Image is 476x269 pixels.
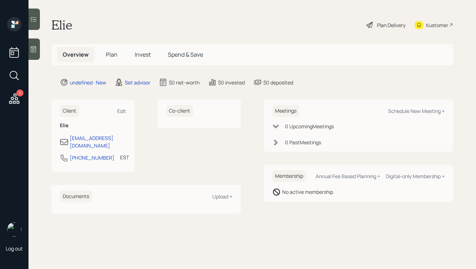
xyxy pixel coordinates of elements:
[168,51,203,58] span: Spend & Save
[285,123,334,130] div: 0 Upcoming Meeting s
[60,191,92,202] h6: Documents
[272,105,299,117] h6: Meetings
[117,108,126,114] div: Edit
[120,154,129,161] div: EST
[169,79,200,86] div: $0 net-worth
[70,134,126,149] div: [EMAIL_ADDRESS][DOMAIN_NAME]
[272,170,306,182] h6: Membership
[60,105,79,117] h6: Client
[263,79,293,86] div: $0 deposited
[70,79,106,86] div: undefined · New
[377,21,405,29] div: Plan Delivery
[7,222,21,237] img: hunter_neumayer.jpg
[135,51,151,58] span: Invest
[285,139,321,146] div: 0 Past Meeting s
[70,154,114,161] div: [PHONE_NUMBER]
[16,89,24,97] div: 1
[218,79,245,86] div: $0 invested
[60,123,126,129] h6: Elie
[316,173,380,180] div: Annual Fee Based Planning +
[6,245,23,252] div: Log out
[212,193,232,200] div: Upload +
[106,51,118,58] span: Plan
[282,188,333,196] div: No active membership
[388,108,445,114] div: Schedule New Meeting +
[125,79,150,86] div: Set advisor
[166,105,193,117] h6: Co-client
[426,21,448,29] div: Kustomer
[51,17,72,33] h1: Elie
[63,51,89,58] span: Overview
[386,173,445,180] div: Digital-only Membership +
